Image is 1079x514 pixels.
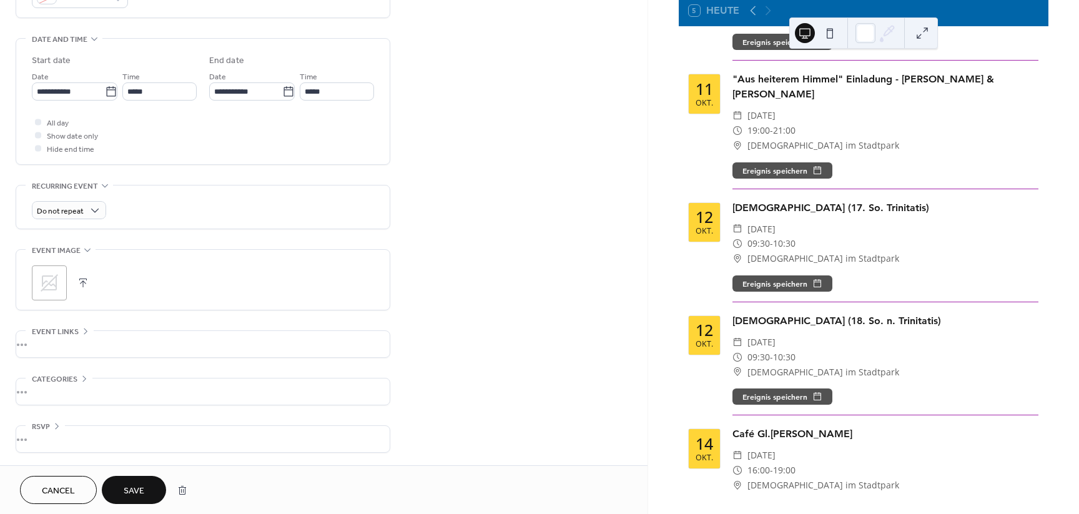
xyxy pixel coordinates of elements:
span: - [770,350,773,365]
span: 19:00 [773,463,796,478]
span: Date and time [32,33,87,46]
button: Save [102,476,166,504]
span: RSVP [32,420,50,433]
div: ​ [732,108,742,123]
span: [DATE] [747,335,776,350]
span: Do not repeat [37,204,84,219]
div: [DEMOGRAPHIC_DATA] (18. So. n. Trinitatis) [732,314,1038,329]
span: - [770,463,773,478]
span: Show date only [47,130,98,143]
div: ​ [732,138,742,153]
div: ​ [732,365,742,380]
span: Date [209,71,226,84]
span: [DATE] [747,222,776,237]
div: Okt. [696,99,713,107]
span: 19:00 [747,123,770,138]
div: Café Gl.[PERSON_NAME] [732,427,1038,442]
span: Hide end time [47,143,94,156]
div: ​ [732,478,742,493]
div: ​ [732,236,742,251]
div: 12 [696,209,713,225]
span: - [770,236,773,251]
div: Okt. [696,454,713,462]
span: 09:30 [747,236,770,251]
span: Cancel [42,485,75,498]
div: ​ [732,123,742,138]
button: Ereignis speichern [732,388,832,405]
span: Categories [32,373,77,386]
div: ​ [732,448,742,463]
button: Ereignis speichern [732,162,832,179]
span: 16:00 [747,463,770,478]
button: Ereignis speichern [732,275,832,292]
span: 09:30 [747,350,770,365]
div: ​ [732,222,742,237]
div: ••• [16,426,390,452]
span: All day [47,117,69,130]
div: ​ [732,463,742,478]
span: Event image [32,244,81,257]
div: End date [209,54,244,67]
span: 21:00 [773,123,796,138]
div: ••• [16,378,390,405]
span: Event links [32,325,79,339]
span: Time [122,71,140,84]
span: [DEMOGRAPHIC_DATA] im Stadtpark [747,365,899,380]
button: Ereignis speichern [732,34,832,50]
span: [DEMOGRAPHIC_DATA] im Stadtpark [747,478,899,493]
span: Recurring event [32,180,98,193]
div: 12 [696,322,713,338]
div: ​ [732,335,742,350]
div: "Aus heiterem Himmel" Einladung - [PERSON_NAME] & [PERSON_NAME] [732,72,1038,102]
button: Cancel [20,476,97,504]
span: 10:30 [773,350,796,365]
div: 11 [696,81,713,97]
span: 10:30 [773,236,796,251]
div: ​ [732,251,742,266]
div: Start date [32,54,71,67]
div: [DEMOGRAPHIC_DATA] (17. So. Trinitatis) [732,200,1038,215]
div: ••• [16,331,390,357]
span: Save [124,485,144,498]
div: ; [32,265,67,300]
span: [DATE] [747,108,776,123]
div: ​ [732,350,742,365]
div: Okt. [696,227,713,235]
span: [DEMOGRAPHIC_DATA] im Stadtpark [747,138,899,153]
span: [DEMOGRAPHIC_DATA] im Stadtpark [747,251,899,266]
span: - [770,123,773,138]
div: Okt. [696,340,713,348]
span: Date [32,71,49,84]
span: Time [300,71,317,84]
div: 14 [696,436,713,452]
span: [DATE] [747,448,776,463]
